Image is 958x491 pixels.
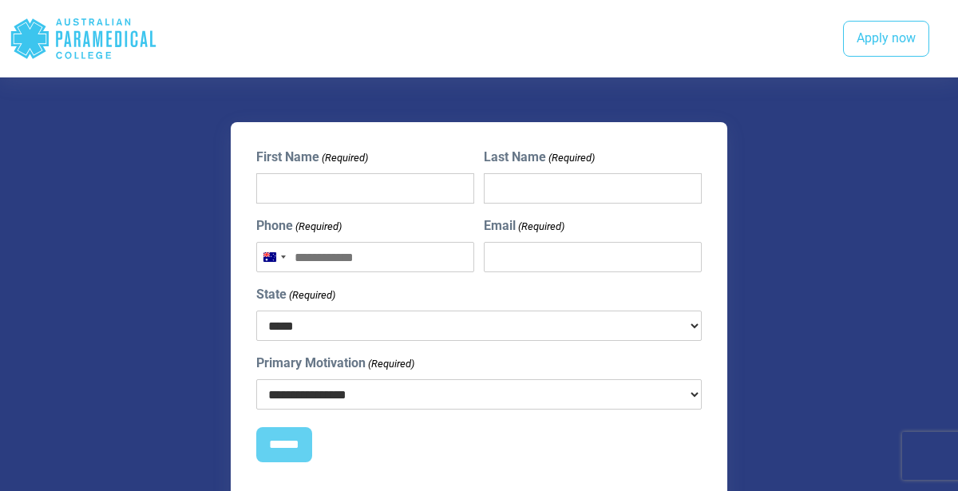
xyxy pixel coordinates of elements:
span: (Required) [517,219,564,235]
label: Primary Motivation [256,354,414,373]
span: (Required) [547,150,595,166]
label: State [256,285,335,304]
span: (Required) [321,150,369,166]
span: (Required) [288,287,336,303]
label: Last Name [484,148,595,167]
button: Selected country [257,243,291,271]
label: Phone [256,216,342,236]
span: (Required) [367,356,415,372]
a: Apply now [843,21,929,57]
label: First Name [256,148,368,167]
label: Email [484,216,564,236]
span: (Required) [295,219,342,235]
div: Australian Paramedical College [10,13,157,65]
